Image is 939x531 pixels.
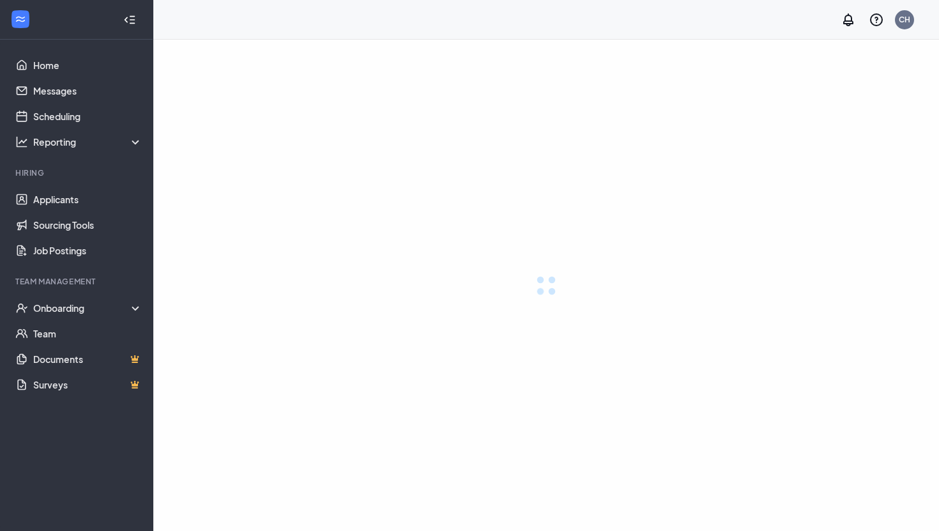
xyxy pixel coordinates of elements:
div: Team Management [15,276,140,287]
a: Applicants [33,187,142,212]
a: Home [33,52,142,78]
div: CH [899,14,910,25]
a: Messages [33,78,142,104]
div: Hiring [15,167,140,178]
svg: Analysis [15,135,28,148]
a: Scheduling [33,104,142,129]
svg: Collapse [123,13,136,26]
a: Job Postings [33,238,142,263]
a: SurveysCrown [33,372,142,397]
svg: WorkstreamLogo [14,13,27,26]
svg: UserCheck [15,302,28,314]
div: Onboarding [33,302,143,314]
div: Reporting [33,135,143,148]
a: DocumentsCrown [33,346,142,372]
svg: Notifications [841,12,856,27]
a: Sourcing Tools [33,212,142,238]
svg: QuestionInfo [869,12,884,27]
a: Team [33,321,142,346]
